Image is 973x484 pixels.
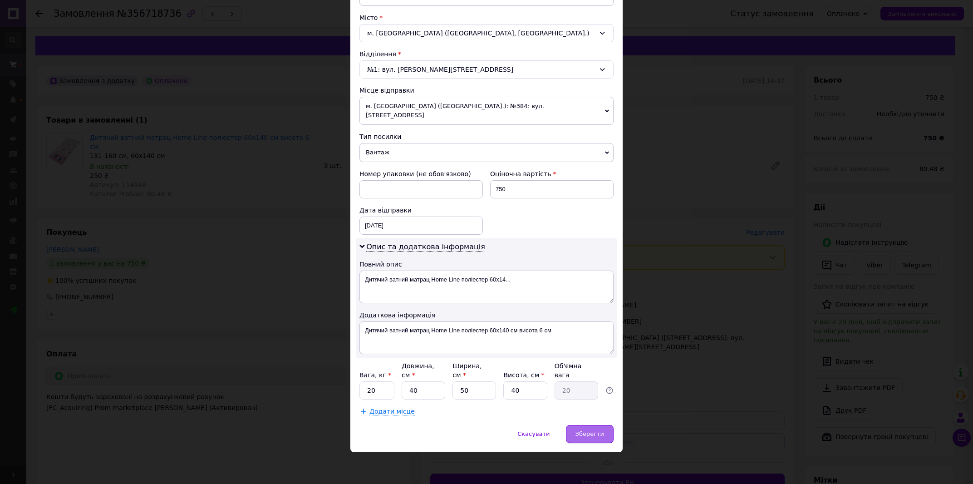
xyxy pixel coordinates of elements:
span: Скасувати [517,430,550,437]
div: №1: вул. [PERSON_NAME][STREET_ADDRESS] [359,60,614,79]
textarea: Дитячий ватний матрац Home Line поліестер 60х140 см висота 6 см [359,321,614,354]
div: Місто [359,13,614,22]
span: Тип посилки [359,133,401,140]
label: Вага, кг [359,371,391,379]
div: м. [GEOGRAPHIC_DATA] ([GEOGRAPHIC_DATA], [GEOGRAPHIC_DATA].) [359,24,614,42]
div: Номер упаковки (не обов'язково) [359,169,483,178]
span: Додати місце [369,408,415,415]
div: Повний опис [359,260,614,269]
textarea: Дитячий ватний матрац Home Line поліестер 60х14... [359,271,614,303]
label: Висота, см [503,371,544,379]
span: Місце відправки [359,87,414,94]
span: м. [GEOGRAPHIC_DATA] ([GEOGRAPHIC_DATA].): №384: вул. [STREET_ADDRESS] [359,97,614,125]
span: Зберегти [575,430,604,437]
div: Об'ємна вага [555,361,598,380]
span: Опис та додаткова інформація [366,242,485,252]
div: Оціночна вартість [490,169,614,178]
div: Дата відправки [359,206,483,215]
label: Довжина, см [402,362,434,379]
div: Відділення [359,49,614,59]
div: Додаткова інформація [359,311,614,320]
label: Ширина, см [452,362,482,379]
span: Вантаж [359,143,614,162]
